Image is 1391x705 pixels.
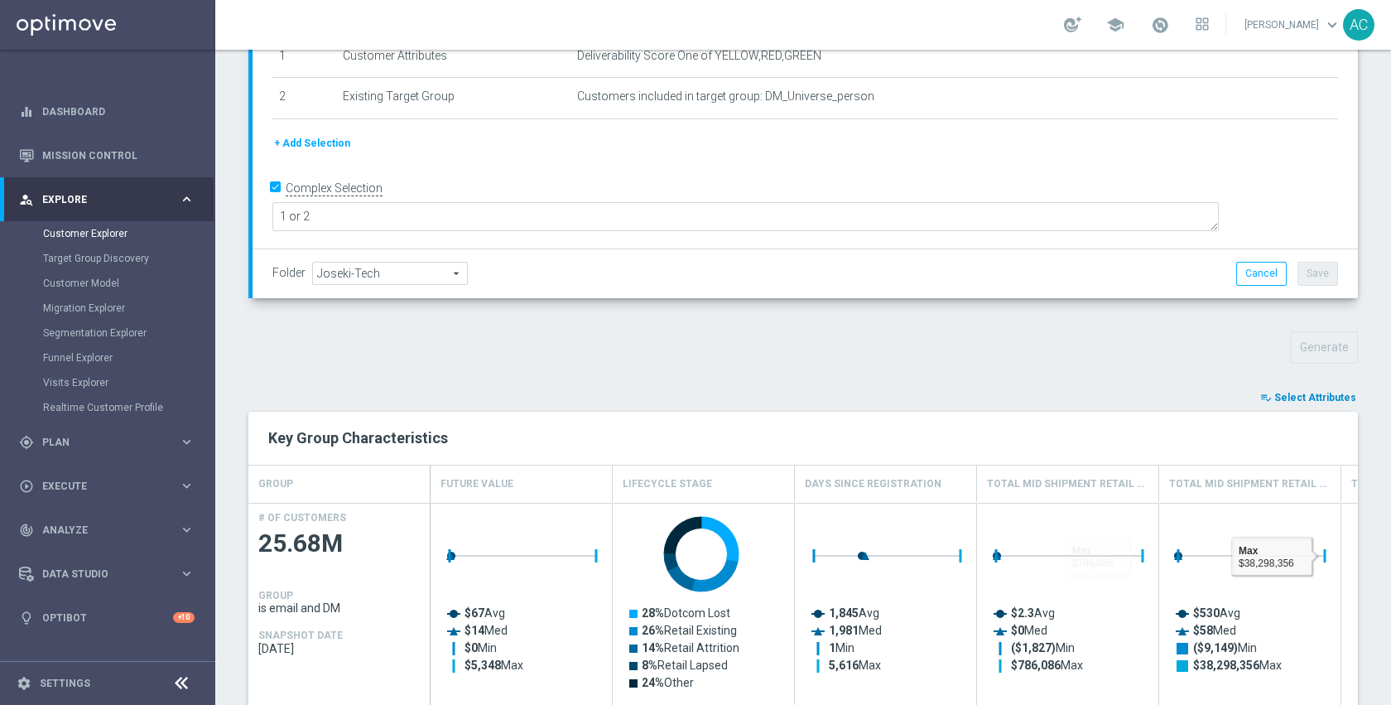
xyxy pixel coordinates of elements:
[642,641,739,654] text: Retail Attrition
[42,195,179,205] span: Explore
[173,612,195,623] div: +10
[464,641,478,654] tspan: $0
[464,624,508,637] text: Med
[1011,624,1024,637] tspan: $0
[1011,606,1034,620] tspan: $2.3
[1193,624,1236,637] text: Med
[440,470,513,499] h4: Future Value
[642,659,657,672] tspan: 8%
[1011,641,1056,655] tspan: ($1,827)
[258,470,293,499] h4: GROUP
[642,624,664,637] tspan: 26%
[19,596,195,640] div: Optibot
[19,479,179,494] div: Execute
[18,436,195,449] button: gps_fixed Plan keyboard_arrow_right
[1343,9,1374,41] div: AC
[43,271,214,296] div: Customer Model
[179,522,195,538] i: keyboard_arrow_right
[1291,331,1358,364] button: Generate
[1193,606,1240,620] text: Avg
[272,134,352,152] button: + Add Selection
[18,105,195,118] button: equalizer Dashboard
[1243,12,1343,37] a: [PERSON_NAME]keyboard_arrow_down
[1193,624,1213,637] tspan: $58
[829,659,881,672] text: Max
[43,302,172,315] a: Migration Explorer
[642,606,730,620] text: Dotcom Lost
[18,480,195,493] button: play_circle_outline Execute keyboard_arrow_right
[18,567,195,581] button: Data Studio keyboard_arrow_right
[1323,16,1341,34] span: keyboard_arrow_down
[43,277,172,290] a: Customer Model
[829,624,882,637] text: Med
[1193,641,1238,655] tspan: ($9,149)
[1011,606,1055,620] text: Avg
[577,89,874,104] span: Customers included in target group: DM_Universe_person
[42,89,195,133] a: Dashboard
[1193,659,1282,672] text: Max
[43,351,172,365] a: Funnel Explorer
[179,191,195,207] i: keyboard_arrow_right
[1259,389,1358,407] button: playlist_add_check Select Attributes
[179,478,195,494] i: keyboard_arrow_right
[179,566,195,582] i: keyboard_arrow_right
[1236,262,1287,285] button: Cancel
[464,641,497,654] text: Min
[987,470,1148,499] h4: Total Mid Shipment Retail Transaction Amount, Last Month
[1193,606,1220,620] tspan: $530
[829,624,859,637] tspan: 1,981
[642,659,728,672] text: Retail Lapsed
[464,659,523,672] text: Max
[43,321,214,345] div: Segmentation Explorer
[336,36,570,78] td: Customer Attributes
[43,296,214,321] div: Migration Explorer
[40,678,90,688] a: Settings
[336,78,570,119] td: Existing Target Group
[43,370,214,395] div: Visits Explorer
[17,676,31,691] i: settings
[43,395,214,420] div: Realtime Customer Profile
[43,227,172,240] a: Customer Explorer
[42,437,179,447] span: Plan
[258,630,343,641] h4: SNAPSHOT DATE
[18,611,195,625] button: lightbulb Optibot +10
[19,89,195,133] div: Dashboard
[829,606,879,620] text: Avg
[19,133,195,177] div: Mission Control
[642,676,694,689] text: Other
[43,345,214,370] div: Funnel Explorer
[829,641,835,654] tspan: 1
[42,133,195,177] a: Mission Control
[19,192,179,207] div: Explore
[19,567,179,582] div: Data Studio
[464,606,505,620] text: Avg
[1011,659,1061,672] tspan: $786,086
[19,479,34,494] i: play_circle_outline
[42,596,173,640] a: Optibot
[43,246,214,271] div: Target Group Discovery
[272,78,336,119] td: 2
[258,528,421,560] span: 25.68M
[642,624,737,637] text: Retail Existing
[268,428,1338,448] h2: Key Group Characteristics
[258,601,421,615] span: is email and DM
[829,641,854,654] text: Min
[286,181,383,196] label: Complex Selection
[623,470,712,499] h4: Lifecycle Stage
[179,434,195,450] i: keyboard_arrow_right
[1260,392,1272,403] i: playlist_add_check
[18,524,195,537] button: track_changes Analyze keyboard_arrow_right
[18,149,195,162] button: Mission Control
[258,590,293,601] h4: GROUP
[1193,659,1259,672] tspan: $38,298,356
[19,435,34,450] i: gps_fixed
[19,523,179,538] div: Analyze
[258,512,346,524] h4: # OF CUSTOMERS
[464,624,485,637] tspan: $14
[19,192,34,207] i: person_search
[577,49,821,63] span: Deliverability Score One of YELLOW,RED,GREEN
